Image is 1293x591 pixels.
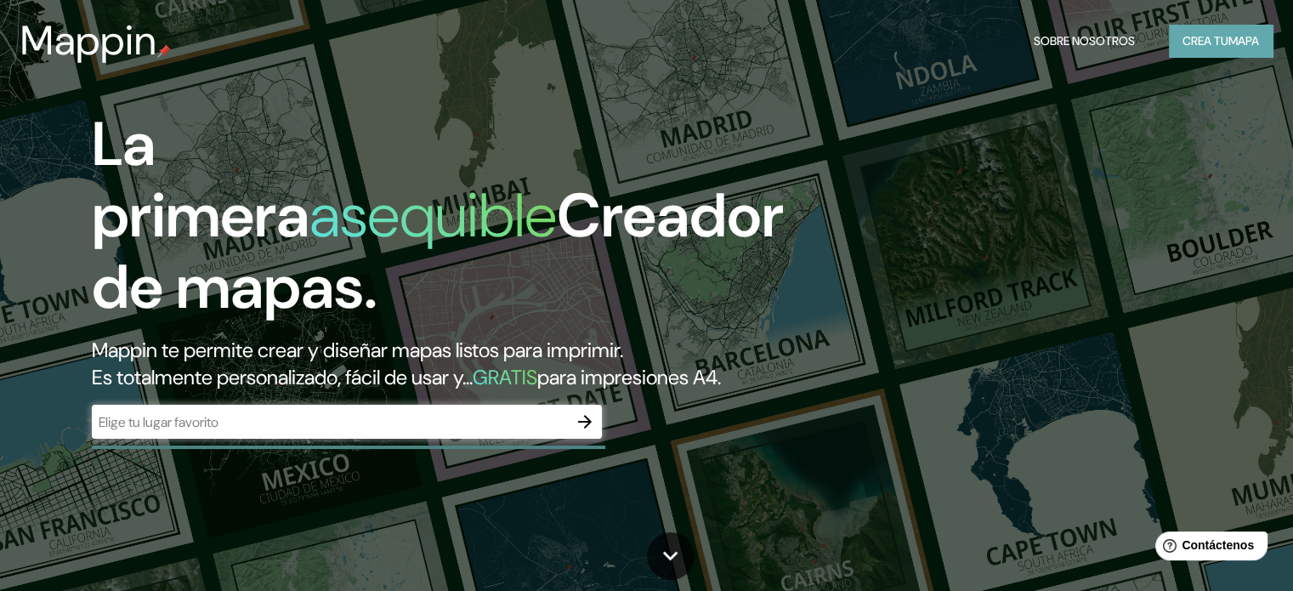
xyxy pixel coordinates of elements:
[157,44,171,58] img: pin de mapeo
[92,364,473,390] font: Es totalmente personalizado, fácil de usar y...
[309,176,557,255] font: asequible
[537,364,721,390] font: para impresiones A4.
[20,14,157,67] font: Mappin
[92,105,309,255] font: La primera
[92,176,784,327] font: Creador de mapas.
[473,364,537,390] font: GRATIS
[92,337,623,363] font: Mappin te permite crear y diseñar mapas listos para imprimir.
[92,412,568,432] input: Elige tu lugar favorito
[1142,525,1274,572] iframe: Lanzador de widgets de ayuda
[1034,33,1135,48] font: Sobre nosotros
[1027,25,1142,57] button: Sobre nosotros
[1228,33,1259,48] font: mapa
[1182,33,1228,48] font: Crea tu
[1169,25,1273,57] button: Crea tumapa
